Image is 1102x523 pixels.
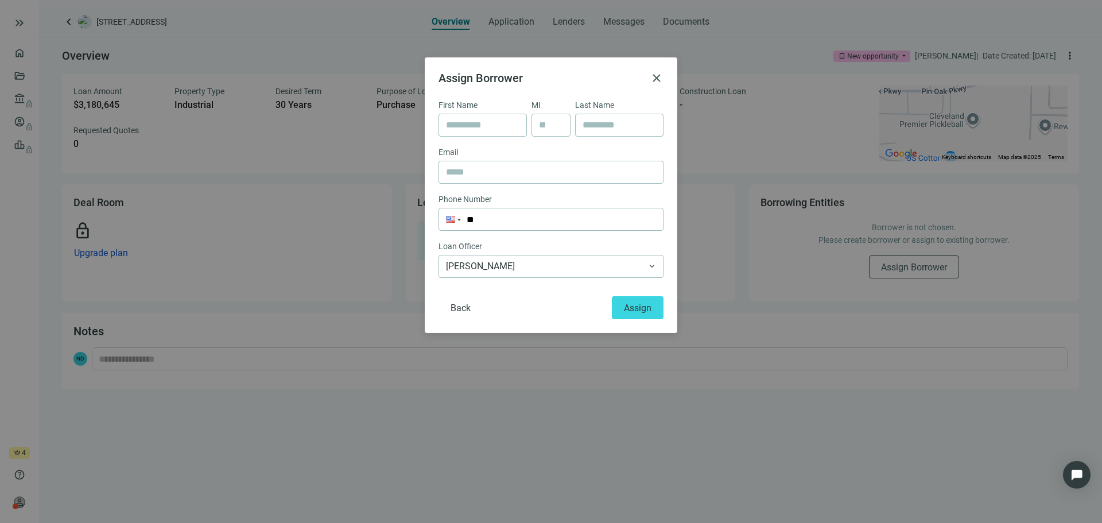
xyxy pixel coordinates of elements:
[1063,461,1091,489] div: Open Intercom Messenger
[451,303,471,313] span: Back
[575,99,614,111] span: Last Name
[650,71,663,85] button: close
[439,208,461,230] div: United States: + 1
[439,240,482,253] span: Loan Officer
[439,193,492,206] span: Phone Number
[439,146,458,158] span: Email
[439,296,483,319] button: Back
[439,99,478,111] span: First Name
[612,296,663,319] button: Assign
[446,255,656,277] span: Nina Dale
[439,71,523,85] span: Assign Borrower
[531,99,541,111] span: MI
[624,303,651,313] span: Assign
